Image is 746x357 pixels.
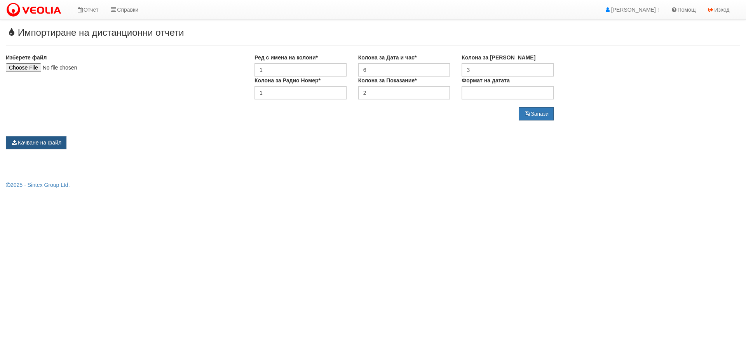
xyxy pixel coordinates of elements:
button: Запази [519,107,554,120]
label: Ред с имена на колони* [254,54,318,61]
img: VeoliaLogo.png [6,2,65,18]
label: Колона за Радио Номер* [254,77,321,84]
label: Колона за Дата и час* [358,54,417,61]
h3: Импортиране на дистанционни отчети [6,28,740,38]
label: Колона за Показание* [358,77,417,84]
label: Формат на датата [462,77,510,84]
input: Запишете формата с латински букви [462,86,554,99]
label: Изберете файл [6,54,47,61]
label: Колона за [PERSON_NAME] [462,54,535,61]
button: Качване на файл [6,136,66,149]
a: 2025 - Sintex Group Ltd. [6,182,70,188]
